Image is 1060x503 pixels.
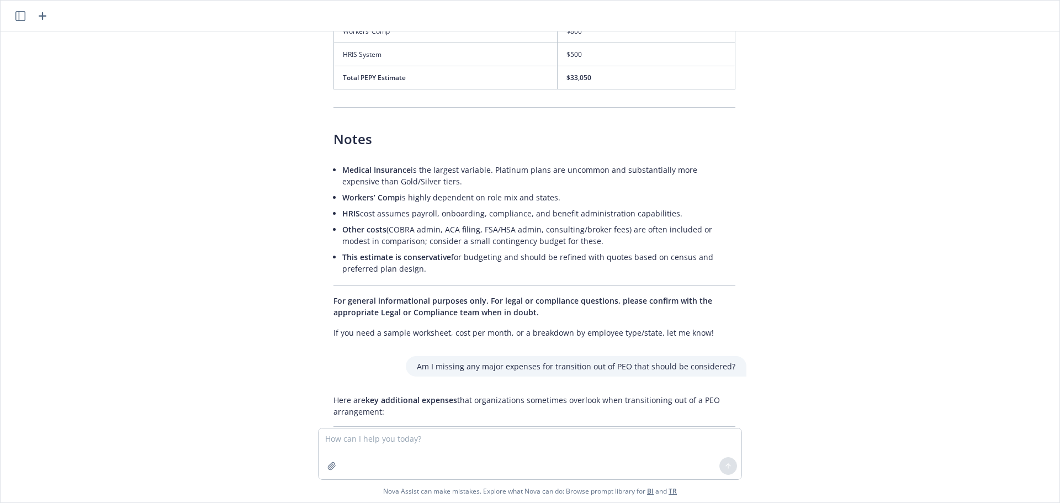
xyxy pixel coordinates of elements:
[343,73,406,82] span: Total PEPY Estimate
[342,162,735,189] li: is the largest variable. Platinum plans are uncommon and substantially more expensive than Gold/S...
[342,221,735,249] li: (COBRA admin, ACA filing, FSA/HSA admin, consulting/broker fees) are often included or modest in ...
[383,480,677,502] span: Nova Assist can make mistakes. Explore what Nova can do: Browse prompt library for and
[417,361,735,372] p: Am I missing any major expenses for transition out of PEO that should be considered?
[342,165,411,175] span: Medical Insurance
[669,486,677,496] a: TR
[342,224,386,235] span: Other costs
[342,192,400,203] span: Workers’ Comp
[558,43,735,66] td: $500
[334,43,558,66] td: HRIS System
[558,19,735,43] td: $800
[334,19,558,43] td: Workers’ Comp
[566,73,591,82] span: $33,050
[333,394,735,417] p: Here are that organizations sometimes overlook when transitioning out of a PEO arrangement:
[342,252,451,262] span: This estimate is conservative
[342,208,360,219] span: HRIS
[365,395,457,405] span: key additional expenses
[342,205,735,221] li: cost assumes payroll, onboarding, compliance, and benefit administration capabilities.
[333,295,712,317] span: For general informational purposes only. For legal or compliance questions, please confirm with t...
[333,327,735,338] p: If you need a sample worksheet, cost per month, or a breakdown by employee type/state, let me know!
[342,249,735,277] li: for budgeting and should be refined with quotes based on census and preferred plan design.
[333,130,372,148] span: Notes
[342,189,735,205] li: is highly dependent on role mix and states.
[647,486,654,496] a: BI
